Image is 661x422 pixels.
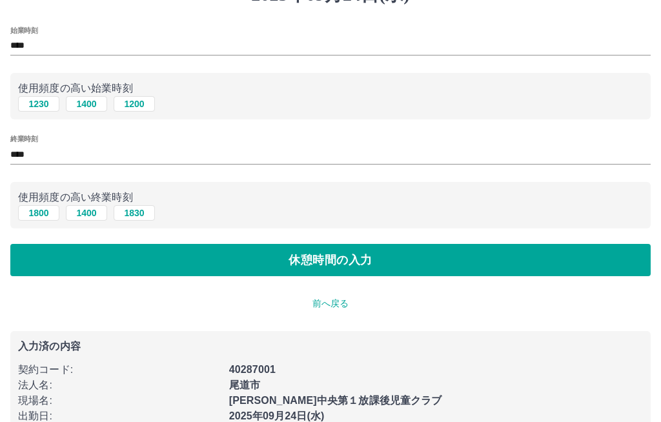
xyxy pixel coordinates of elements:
p: 前へ戻る [10,297,651,310]
p: 契約コード : [18,362,221,377]
p: 現場名 : [18,393,221,408]
button: 1800 [18,205,59,221]
p: 法人名 : [18,377,221,393]
button: 1400 [66,205,107,221]
button: 1400 [66,96,107,112]
label: 始業時刻 [10,25,37,35]
button: 1200 [114,96,155,112]
button: 1230 [18,96,59,112]
p: 使用頻度の高い始業時刻 [18,81,643,96]
button: 休憩時間の入力 [10,244,651,276]
p: 使用頻度の高い終業時刻 [18,190,643,205]
b: [PERSON_NAME]中央第１放課後児童クラブ [229,395,442,406]
label: 終業時刻 [10,134,37,144]
b: 2025年09月24日(水) [229,410,325,421]
button: 1830 [114,205,155,221]
b: 40287001 [229,364,276,375]
p: 入力済の内容 [18,341,643,352]
b: 尾道市 [229,379,260,390]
